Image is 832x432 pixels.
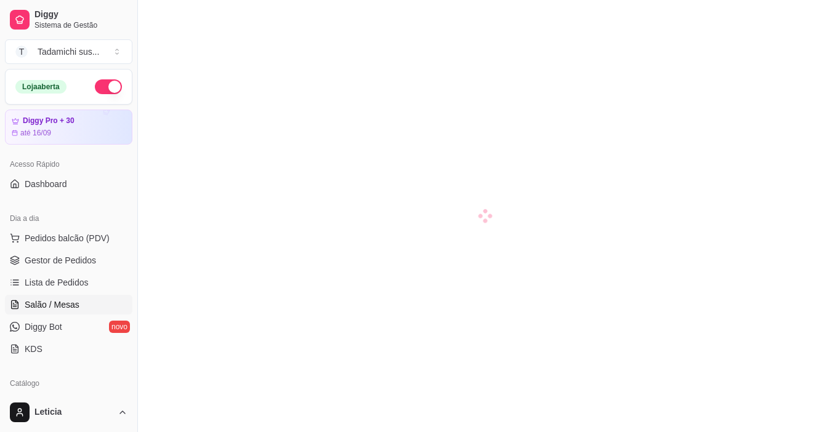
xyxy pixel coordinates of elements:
[25,276,89,289] span: Lista de Pedidos
[5,154,132,174] div: Acesso Rápido
[5,273,132,292] a: Lista de Pedidos
[5,174,132,194] a: Dashboard
[25,298,79,311] span: Salão / Mesas
[15,46,28,58] span: T
[5,250,132,270] a: Gestor de Pedidos
[25,232,110,244] span: Pedidos balcão (PDV)
[5,228,132,248] button: Pedidos balcão (PDV)
[5,295,132,314] a: Salão / Mesas
[34,407,113,418] span: Leticia
[95,79,122,94] button: Alterar Status
[5,317,132,337] a: Diggy Botnovo
[5,110,132,145] a: Diggy Pro + 30até 16/09
[20,128,51,138] article: até 16/09
[25,254,96,266] span: Gestor de Pedidos
[5,209,132,228] div: Dia a dia
[34,20,127,30] span: Sistema de Gestão
[5,374,132,393] div: Catálogo
[25,178,67,190] span: Dashboard
[25,343,42,355] span: KDS
[34,9,127,20] span: Diggy
[5,5,132,34] a: DiggySistema de Gestão
[25,321,62,333] span: Diggy Bot
[5,39,132,64] button: Select a team
[5,398,132,427] button: Leticia
[5,339,132,359] a: KDS
[23,116,75,126] article: Diggy Pro + 30
[38,46,99,58] div: Tadamichi sus ...
[15,80,67,94] div: Loja aberta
